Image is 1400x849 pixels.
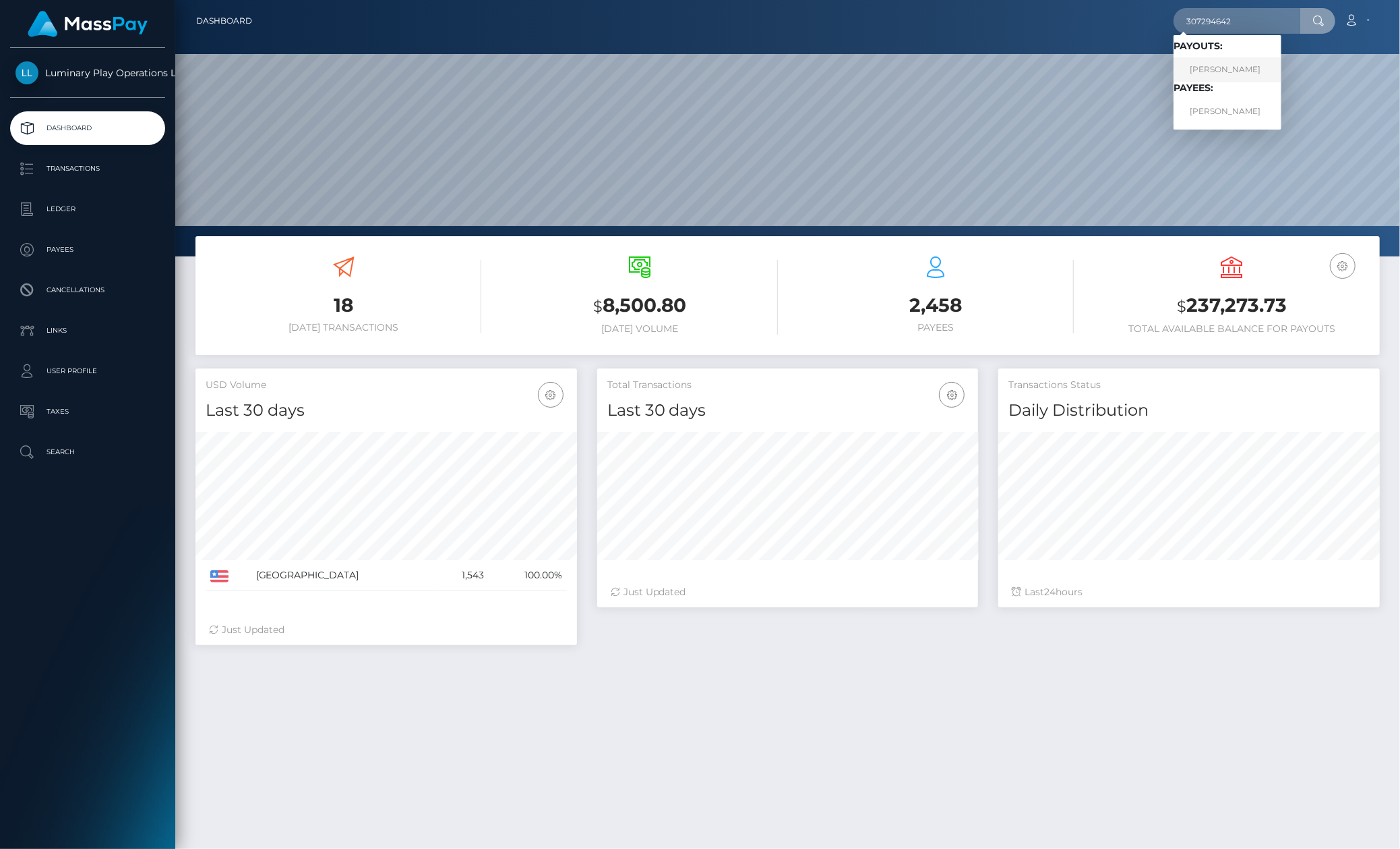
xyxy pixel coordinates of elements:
img: MassPay Logo [28,11,148,37]
a: Links [10,314,165,348]
h6: Payees [798,322,1074,333]
p: Transactions [16,159,160,179]
h4: Last 30 days [206,399,567,422]
a: Dashboard [196,7,252,35]
p: Cancellations [16,280,160,300]
img: Luminary Play Operations Limited [16,61,38,84]
h6: [DATE] Transactions [206,322,481,333]
span: 24 [1044,586,1056,598]
h5: USD Volume [206,379,567,392]
h6: Payees: [1174,82,1281,94]
a: Ledger [10,192,165,226]
p: User Profile [16,361,160,381]
a: Search [10,435,165,469]
h6: Payouts: [1174,40,1281,52]
div: Just Updated [611,585,965,599]
h3: 18 [206,292,481,319]
small: $ [593,297,603,316]
h3: 2,458 [798,292,1074,319]
td: 100.00% [489,560,566,591]
a: Payees [10,233,165,267]
h3: 8,500.80 [501,292,777,320]
a: [PERSON_NAME] [1174,99,1281,124]
h3: 237,273.73 [1094,292,1370,320]
input: Search... [1174,8,1300,34]
span: Luminary Play Operations Limited [10,67,165,79]
img: US.png [210,570,229,582]
h5: Total Transactions [607,379,969,392]
h5: Transactions Status [1008,379,1370,392]
a: Dashboard [10,111,165,145]
p: Search [16,442,160,462]
small: $ [1177,297,1186,316]
h6: [DATE] Volume [501,323,777,335]
a: Taxes [10,395,165,429]
p: Payees [16,240,160,260]
p: Taxes [16,402,160,422]
div: Last hours [1012,585,1366,599]
td: [GEOGRAPHIC_DATA] [251,560,437,591]
p: Dashboard [16,118,160,138]
a: Cancellations [10,273,165,307]
a: Transactions [10,152,165,186]
p: Ledger [16,199,160,219]
p: Links [16,321,160,341]
a: User Profile [10,354,165,388]
h4: Daily Distribution [1008,399,1370,422]
td: 1,543 [437,560,489,591]
a: [PERSON_NAME] [1174,57,1281,82]
div: Just Updated [209,623,564,637]
h6: Total Available Balance for Payouts [1094,323,1370,335]
h4: Last 30 days [607,399,969,422]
